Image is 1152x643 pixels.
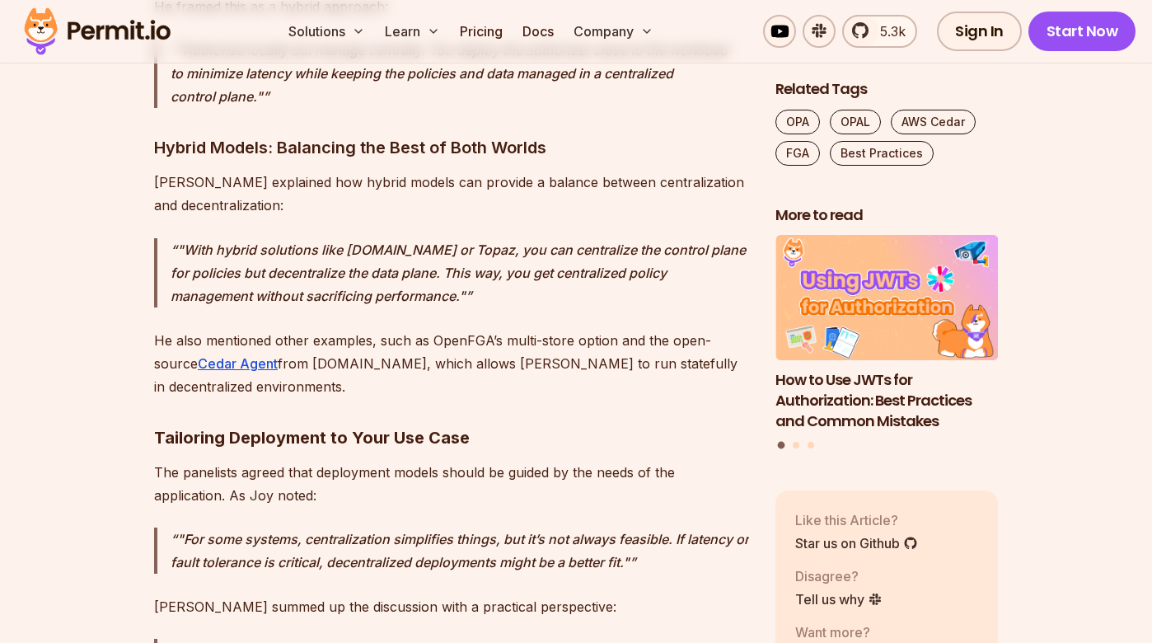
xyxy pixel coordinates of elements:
[171,238,749,307] p: "With hybrid solutions like [DOMAIN_NAME] or Topaz, you can centralize the control plane for poli...
[808,442,814,448] button: Go to slide 3
[870,21,906,41] span: 5.3k
[453,15,509,48] a: Pricing
[567,15,660,48] button: Company
[282,15,372,48] button: Solutions
[198,355,278,372] a: Cedar Agent
[775,236,998,432] li: 1 of 3
[171,528,749,574] p: "For some systems, centralization simplifies things, but it’s not always feasible. If latency or ...
[775,236,998,432] a: How to Use JWTs for Authorization: Best Practices and Common MistakesHow to Use JWTs for Authoriz...
[775,110,820,134] a: OPA
[154,428,470,448] strong: Tailoring Deployment to Your Use Case
[842,15,917,48] a: 5.3k
[154,461,749,507] p: The panelists agreed that deployment models should be guided by the needs of the application. As ...
[795,589,883,609] a: Tell us why
[775,205,998,226] h2: More to read
[778,442,785,449] button: Go to slide 1
[775,370,998,431] h3: How to Use JWTs for Authorization: Best Practices and Common Mistakes
[1028,12,1136,51] a: Start Now
[775,141,820,166] a: FGA
[16,3,178,59] img: Permit logo
[830,141,934,166] a: Best Practices
[378,15,447,48] button: Learn
[775,236,998,452] div: Posts
[793,442,799,448] button: Go to slide 2
[516,15,560,48] a: Docs
[154,595,749,618] p: [PERSON_NAME] summed up the discussion with a practical perspective:
[891,110,976,134] a: AWS Cedar
[154,329,749,398] p: He also mentioned other examples, such as OpenFGA’s multi-store option and the open-source from [...
[775,79,998,100] h2: Related Tags
[795,533,918,553] a: Star us on Github
[795,510,918,530] p: Like this Article?
[795,622,924,642] p: Want more?
[154,134,749,161] h3: Hybrid Models: Balancing the Best of Both Worlds
[795,566,883,586] p: Disagree?
[154,171,749,217] p: [PERSON_NAME] explained how hybrid models can provide a balance between centralization and decent...
[937,12,1022,51] a: Sign In
[830,110,881,134] a: OPAL
[775,236,998,361] img: How to Use JWTs for Authorization: Best Practices and Common Mistakes
[171,39,749,108] p: "Authorize locally but manage centrally. You deploy the authorizer close to the workload to minim...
